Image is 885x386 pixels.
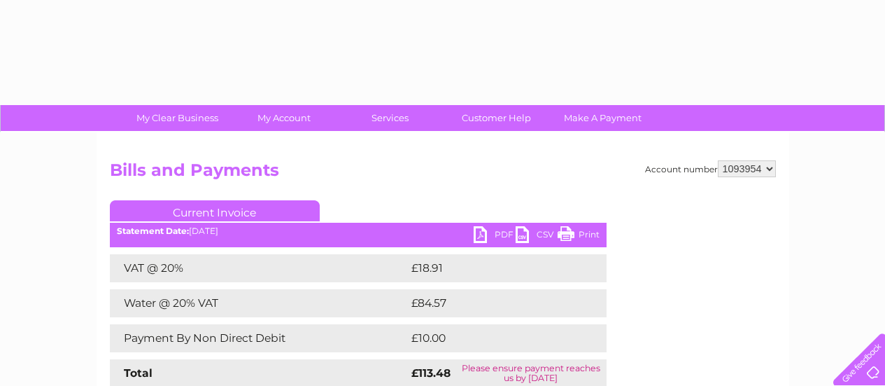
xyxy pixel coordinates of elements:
td: Payment By Non Direct Debit [110,324,408,352]
a: My Clear Business [120,105,235,131]
a: Make A Payment [545,105,660,131]
a: PDF [474,226,516,247]
div: [DATE] [110,226,607,236]
strong: £113.48 [411,366,451,380]
td: Water @ 20% VAT [110,289,408,317]
div: Account number [645,160,776,177]
a: Print [558,226,600,247]
td: £18.91 [408,254,576,282]
strong: Total [124,366,153,380]
td: £84.57 [408,289,578,317]
a: Services [332,105,448,131]
h2: Bills and Payments [110,160,776,187]
td: £10.00 [408,324,578,352]
a: Customer Help [439,105,554,131]
a: My Account [226,105,341,131]
a: Current Invoice [110,200,320,221]
td: VAT @ 20% [110,254,408,282]
b: Statement Date: [117,226,189,236]
a: CSV [516,226,558,247]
